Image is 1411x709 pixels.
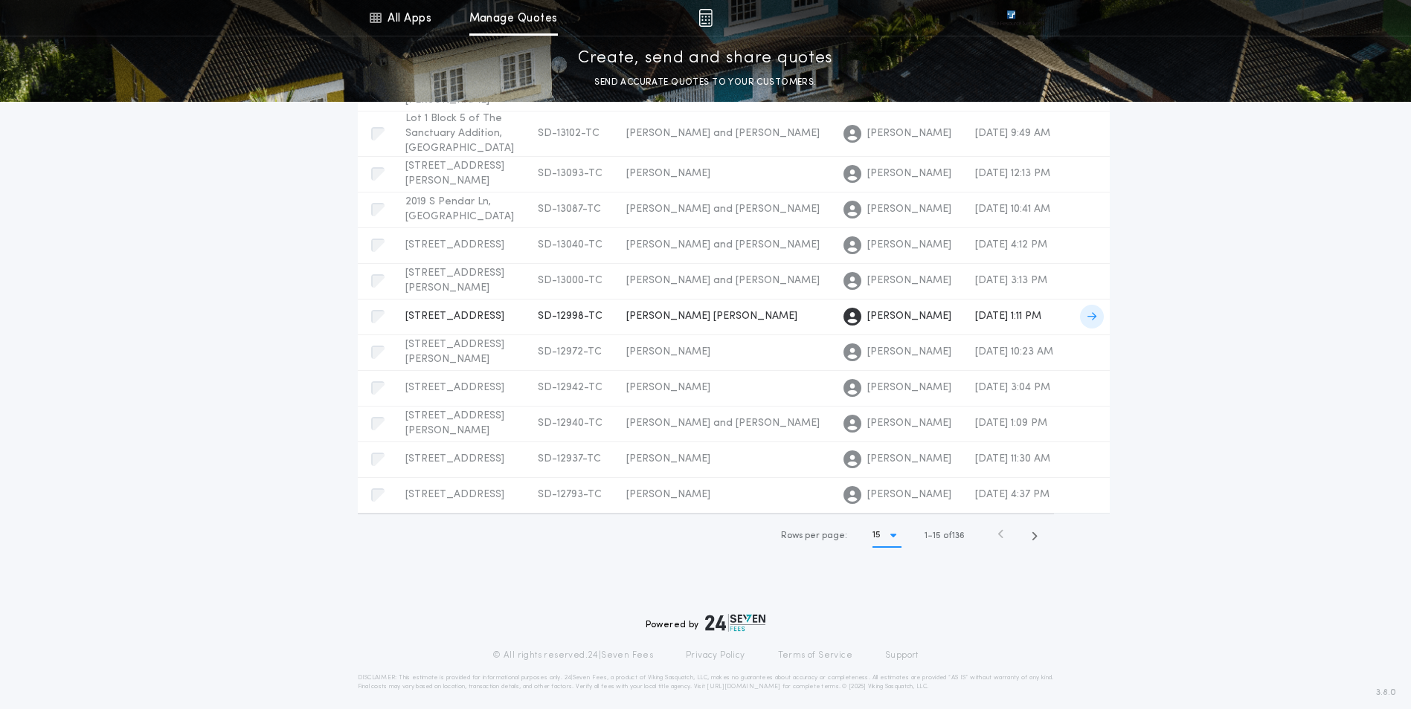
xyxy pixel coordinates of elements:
[975,453,1050,464] span: [DATE] 11:30 AM
[492,650,653,661] p: © All rights reserved. 24|Seven Fees
[405,311,504,322] span: [STREET_ADDRESS]
[975,204,1050,215] span: [DATE] 10:41 AM
[872,524,901,548] button: 15
[867,126,951,141] span: [PERSON_NAME]
[975,418,1047,429] span: [DATE] 1:09 PM
[975,311,1041,322] span: [DATE] 1:11 PM
[867,309,951,324] span: [PERSON_NAME]
[594,75,816,90] p: SEND ACCURATE QUOTES TO YOUR CUSTOMERS.
[626,128,820,139] span: [PERSON_NAME] and [PERSON_NAME]
[707,684,780,690] a: [URL][DOMAIN_NAME]
[626,239,820,250] span: [PERSON_NAME] and [PERSON_NAME]
[867,488,951,502] span: [PERSON_NAME]
[980,10,1042,25] img: vs-icon
[578,47,833,71] p: Create, send and share quotes
[867,238,951,253] span: [PERSON_NAME]
[867,452,951,467] span: [PERSON_NAME]
[405,489,504,500] span: [STREET_ADDRESS]
[975,128,1050,139] span: [DATE] 9:49 AM
[405,239,504,250] span: [STREET_ADDRESS]
[538,382,602,393] span: SD-12942-TC
[867,381,951,395] span: [PERSON_NAME]
[538,311,602,322] span: SD-12998-TC
[975,275,1047,286] span: [DATE] 3:13 PM
[705,614,766,632] img: logo
[358,673,1054,691] p: DISCLAIMER: This estimate is provided for informational purposes only. 24|Seven Fees, a product o...
[885,650,919,661] a: Support
[538,204,601,215] span: SD-13087-TC
[626,168,710,179] span: [PERSON_NAME]
[405,339,504,365] span: [STREET_ADDRESS][PERSON_NAME]
[538,453,601,464] span: SD-12937-TC
[626,453,710,464] span: [PERSON_NAME]
[626,489,710,500] span: [PERSON_NAME]
[686,650,745,661] a: Privacy Policy
[646,614,766,632] div: Powered by
[538,128,600,139] span: SD-13102-TC
[872,526,881,544] h1: 15
[405,382,504,393] span: [STREET_ADDRESS]
[538,346,602,357] span: SD-12972-TC
[867,202,951,217] span: [PERSON_NAME]
[538,489,602,500] span: SD-12793-TC
[975,382,1050,393] span: [DATE] 3:04 PM
[405,113,514,154] span: Lot 1 Block 5 of The Sanctuary Addition, [GEOGRAPHIC_DATA]
[867,345,951,360] span: [PERSON_NAME]
[925,531,928,540] span: 1
[867,273,951,288] span: [PERSON_NAME]
[405,453,504,464] span: [STREET_ADDRESS]
[626,418,820,429] span: [PERSON_NAME] and [PERSON_NAME]
[698,9,713,27] img: img
[538,275,602,286] span: SD-13000-TC
[867,416,951,431] span: [PERSON_NAME]
[778,650,852,661] a: Terms of Service
[626,275,820,286] span: [PERSON_NAME] and [PERSON_NAME]
[1376,686,1396,699] span: 3.8.0
[626,382,710,393] span: [PERSON_NAME]
[405,268,504,294] span: [STREET_ADDRESS][PERSON_NAME]
[975,489,1050,500] span: [DATE] 4:37 PM
[626,311,797,322] span: [PERSON_NAME] [PERSON_NAME]
[538,418,602,429] span: SD-12940-TC
[975,168,1050,179] span: [DATE] 12:13 PM
[405,410,504,436] span: [STREET_ADDRESS][PERSON_NAME]
[405,196,514,222] span: 2019 S Pendar Ln, [GEOGRAPHIC_DATA]
[538,239,602,250] span: SD-13040-TC
[975,346,1053,357] span: [DATE] 10:23 AM
[975,239,1047,250] span: [DATE] 4:12 PM
[933,531,941,540] span: 15
[867,166,951,181] span: [PERSON_NAME]
[405,161,504,187] span: [STREET_ADDRESS][PERSON_NAME]
[626,204,820,215] span: [PERSON_NAME] and [PERSON_NAME]
[943,529,965,543] span: of 136
[781,531,847,540] span: Rows per page:
[538,168,602,179] span: SD-13093-TC
[626,346,710,357] span: [PERSON_NAME]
